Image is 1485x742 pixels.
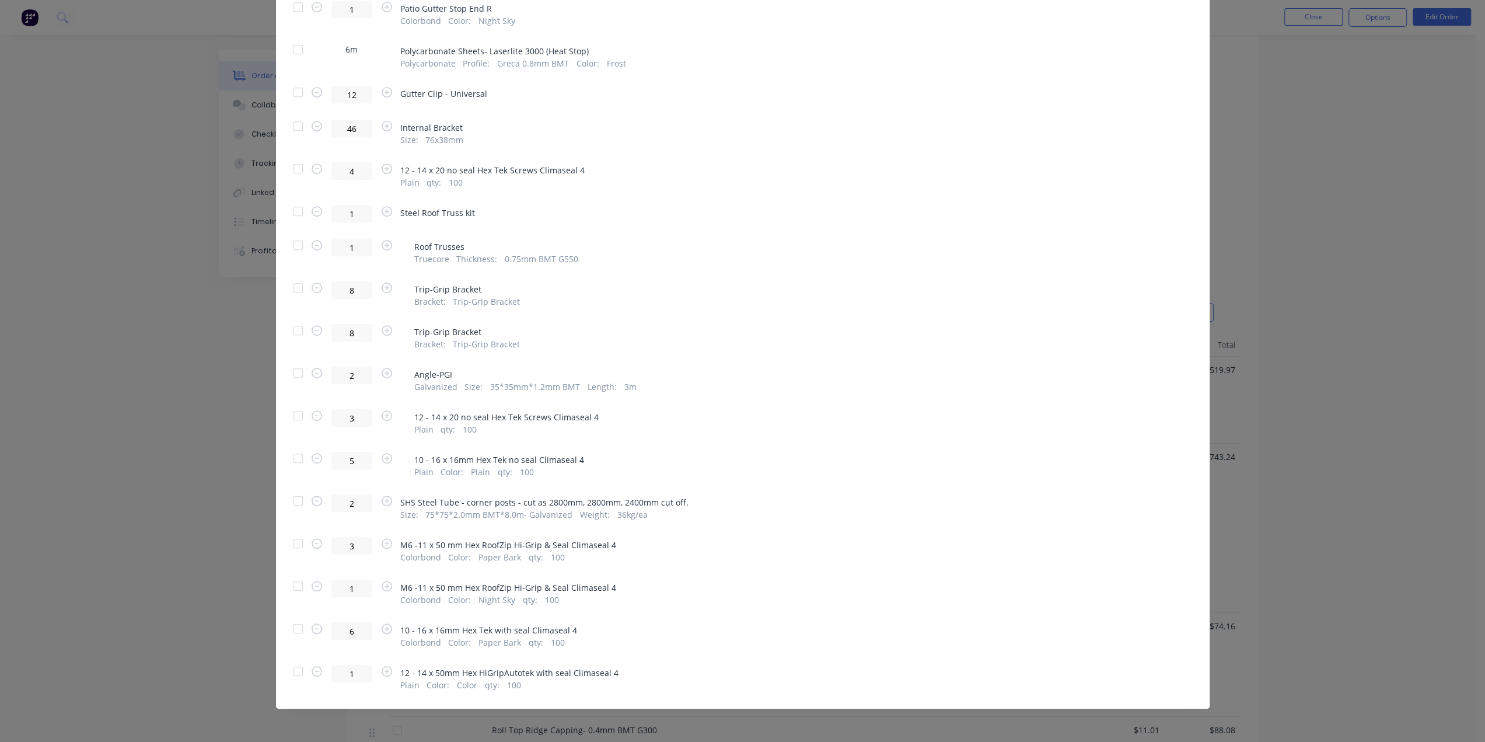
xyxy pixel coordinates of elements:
span: Color : [441,466,463,478]
span: M6 -11 x 50 mm Hex RoofZip Hi-Grip & Seal Climaseal 4 [400,539,616,551]
span: Roof Trusses [414,241,579,253]
span: 100 [449,176,463,189]
span: 100 [551,636,565,649]
span: 3m [624,381,637,393]
span: Color : [448,15,471,27]
span: Steel Roof Truss kit [400,207,475,219]
span: Internal Bracket [400,121,464,134]
span: qty : [529,636,543,649]
span: M6 -11 x 50 mm Hex RoofZip Hi-Grip & Seal Climaseal 4 [400,581,616,594]
span: Color : [448,594,471,606]
span: Color : [448,636,471,649]
span: Polycarbonate Sheets- Laserlite 3000 (Heat Stop) [400,45,626,57]
span: Angle-PGI [414,368,637,381]
span: 0.75mm BMT G550 [505,253,578,265]
span: Frost [607,57,626,69]
span: Bracket : [414,295,446,308]
span: Polycarbonate [400,57,456,69]
span: Colorbond [400,15,441,27]
span: 100 [507,679,521,691]
span: 36kg/ea [617,508,648,521]
span: 75*75*2.0mm BMT*8.0m- Galvanized [425,508,572,521]
span: Patio Gutter Stop End R [400,2,516,15]
span: Colorbond [400,551,441,563]
span: qty : [441,423,455,436]
span: 100 [463,423,477,436]
span: qty : [523,594,537,606]
span: Colorbond [400,636,441,649]
span: 100 [520,466,534,478]
span: 35*35mm*1.2mm BMT [490,381,580,393]
span: Colorbond [400,594,441,606]
span: Gutter Clip - Universal [400,88,487,100]
span: qty : [485,679,499,691]
span: Trip-Grip Bracket [453,338,520,350]
span: Length : [588,381,617,393]
span: Plain [414,466,434,478]
span: Size : [400,508,418,521]
span: Color : [427,679,449,691]
span: Color : [576,57,599,69]
span: qty : [498,466,512,478]
span: Trip-Grip Bracket [414,326,520,338]
span: Size : [464,381,483,393]
span: Plain [471,466,490,478]
span: 10 - 16 x 16mm Hex Tek with seal Climaseal 4 [400,624,577,636]
span: 100 [551,551,565,563]
span: Greca 0.8mm BMT [497,57,569,69]
span: Bracket : [414,338,446,350]
span: 10 - 16 x 16mm Hex Tek no seal Climaseal 4 [414,454,584,466]
span: Galvanized [414,381,457,393]
span: Color [457,679,477,691]
span: Night Sky [478,594,515,606]
span: Profile : [463,57,490,69]
span: 100 [545,594,559,606]
span: SHS Steel Tube - corner posts - cut as 2800mm, 2800mm, 2400mm cut off. [400,496,689,508]
span: Paper Bark [478,551,521,563]
span: Plain [400,679,420,691]
span: Thickness : [456,253,497,265]
span: Size : [400,134,418,146]
span: 12 - 14 x 20 no seal Hex Tek Screws Climaseal 4 [414,411,599,423]
span: 76x38mm [425,134,463,146]
span: Paper Bark [478,636,521,649]
span: 12 - 14 x 20 no seal Hex Tek Screws Climaseal 4 [400,164,585,176]
span: Night Sky [478,15,515,27]
span: Trip-Grip Bracket [414,283,520,295]
span: Weight : [580,508,610,521]
span: qty : [427,176,441,189]
span: 12 - 14 x 50mm Hex HiGripAutotek with seal Climaseal 4 [400,667,619,679]
span: Truecore [414,253,449,265]
span: 6m [338,43,365,55]
span: Color : [448,551,471,563]
span: qty : [529,551,543,563]
span: Trip-Grip Bracket [453,295,520,308]
span: Plain [414,423,434,436]
span: Plain [400,176,420,189]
